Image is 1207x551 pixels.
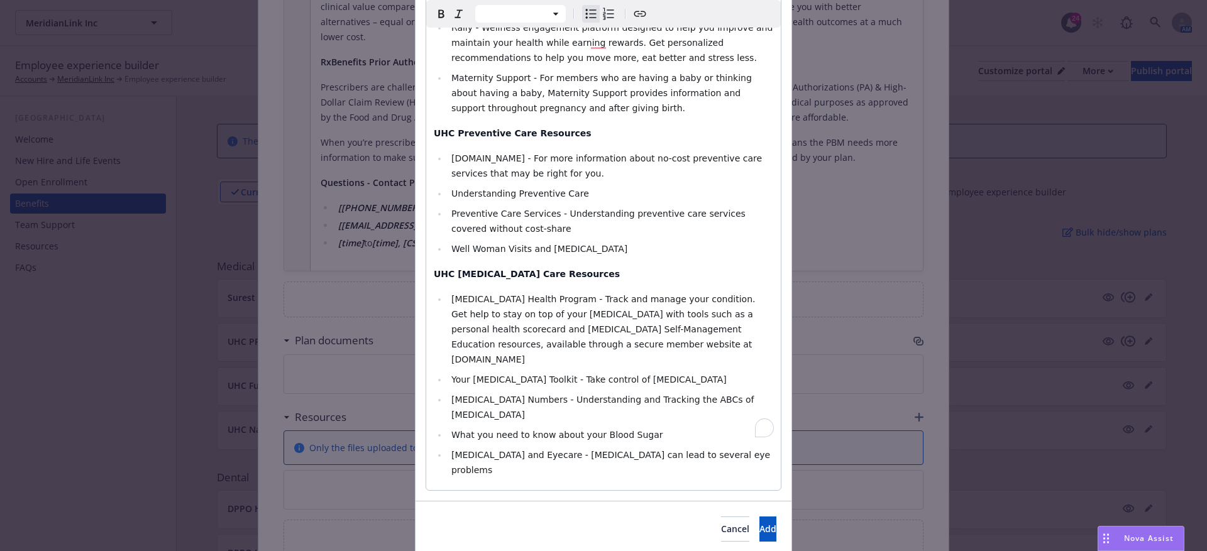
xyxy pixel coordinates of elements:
button: Cancel [721,516,749,542]
strong: UHC Preventive Care Resources [434,128,592,138]
button: Bold [433,5,450,23]
span: Rally - Wellness engagement platform designed to help you improve and maintain your health while ... [451,23,776,63]
span: What you need to know about your Blood Sugar [451,430,663,440]
span: Cancel [721,523,749,535]
span: Add [759,523,776,535]
span: Nova Assist [1124,533,1174,543]
span: [MEDICAL_DATA] Health Program - Track and manage your condition. Get help to stay on top of your ... [451,294,758,364]
strong: UHC [MEDICAL_DATA] Care Resources [434,269,620,279]
span: [DOMAIN_NAME] - For more information about no-cost preventive care services that may be right for... [451,153,765,178]
span: Your [MEDICAL_DATA] Toolkit - Take control of [MEDICAL_DATA] [451,374,727,385]
span: Understanding Preventive Care [451,188,589,199]
button: Block type [475,5,566,23]
button: Nova Assist [1098,526,1184,551]
button: Add [759,516,776,542]
div: Drag to move [1098,526,1114,550]
span: [MEDICAL_DATA] and Eyecare - [MEDICAL_DATA] can lead to several eye problems [451,450,773,475]
div: toggle group [582,5,617,23]
button: Italic [450,5,468,23]
span: [MEDICAL_DATA] Numbers - Understanding and Tracking the ABCs of [MEDICAL_DATA] [451,395,757,420]
span: Maternity Support - For members who are having a baby or thinking about having a baby, Maternity ... [451,73,754,113]
span: Preventive Care Services - Understanding preventive care services covered without cost-share [451,209,748,234]
button: Create link [631,5,649,23]
button: Numbered list [600,5,617,23]
span: Well Woman Visits and [MEDICAL_DATA] [451,244,627,254]
button: Bulleted list [582,5,600,23]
